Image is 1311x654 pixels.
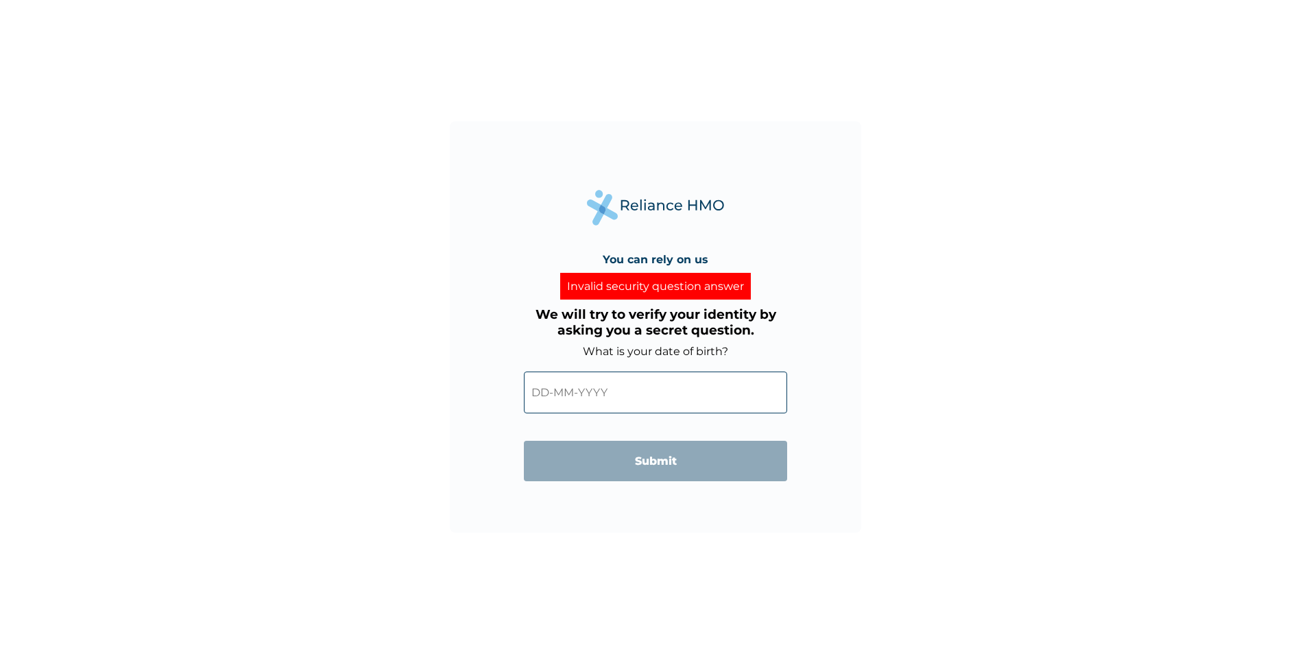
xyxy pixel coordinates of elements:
[603,253,708,266] h4: You can rely on us
[524,441,787,481] input: Submit
[587,190,724,225] img: Reliance Health's Logo
[524,306,787,338] h3: We will try to verify your identity by asking you a secret question.
[583,345,728,358] label: What is your date of birth?
[524,372,787,413] input: DD-MM-YYYY
[560,273,751,300] div: Invalid security question answer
